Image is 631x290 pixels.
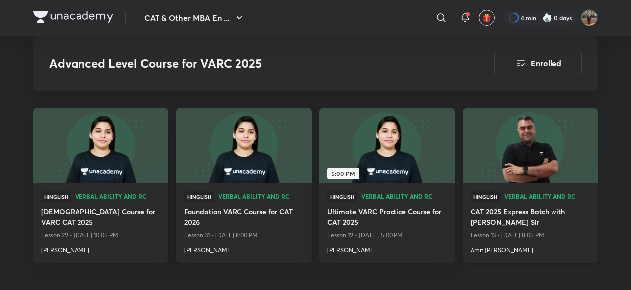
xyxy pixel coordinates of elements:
[41,229,160,242] p: Lesson 29 • [DATE] 10:05 PM
[75,193,160,200] a: Verbal Ability and RC
[41,242,160,255] a: [PERSON_NAME]
[184,206,304,229] a: Foundation VARC Course for CAT 2026
[218,193,304,200] a: Verbal Ability and RC
[318,107,456,184] img: new-thumbnail
[471,242,590,255] a: Amit [PERSON_NAME]
[33,11,113,25] a: Company Logo
[184,229,304,242] p: Lesson 31 • [DATE] 8:00 PM
[581,9,598,26] img: Harshit Verma
[327,206,447,229] a: Ultimate VARC Practice Course for CAT 2025
[33,11,113,23] img: Company Logo
[138,8,251,28] button: CAT & Other MBA En ...
[327,242,447,255] a: [PERSON_NAME]
[32,107,169,184] img: new-thumbnail
[461,107,599,184] img: new-thumbnail
[482,13,491,22] img: avatar
[176,108,312,183] a: new-thumbnail
[479,10,495,26] button: avatar
[41,206,160,229] a: [DEMOGRAPHIC_DATA] Course for VARC CAT 2025
[184,242,304,255] a: [PERSON_NAME]
[504,193,590,199] span: Verbal Ability and RC
[184,191,214,202] span: Hinglish
[504,193,590,200] a: Verbal Ability and RC
[218,193,304,199] span: Verbal Ability and RC
[361,193,447,200] a: Verbal Ability and RC
[41,191,71,202] span: Hinglish
[327,168,359,179] span: 5:00 PM
[471,229,590,242] p: Lesson 13 • [DATE] 8:05 PM
[75,193,160,199] span: Verbal Ability and RC
[471,191,500,202] span: Hinglish
[361,193,447,199] span: Verbal Ability and RC
[494,52,582,75] button: Enrolled
[175,107,313,184] img: new-thumbnail
[319,108,455,183] a: new-thumbnail5:00 PM
[471,206,590,229] a: CAT 2025 Express Batch with [PERSON_NAME] Sir
[463,108,598,183] a: new-thumbnail
[49,57,438,71] h3: Advanced Level Course for VARC 2025
[327,229,447,242] p: Lesson 19 • [DATE], 5:00 PM
[33,108,168,183] a: new-thumbnail
[327,191,357,202] span: Hinglish
[542,13,552,23] img: streak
